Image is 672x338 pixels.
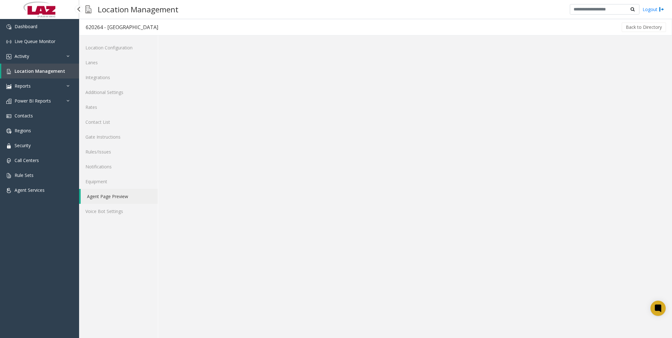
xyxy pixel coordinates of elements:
span: Call Centers [15,157,39,163]
img: 'icon' [6,39,11,44]
span: Security [15,142,31,148]
a: Agent Page Preview [81,189,158,204]
img: 'icon' [6,114,11,119]
a: Equipment [79,174,158,189]
img: 'icon' [6,188,11,193]
a: Rates [79,100,158,115]
span: Location Management [15,68,65,74]
img: 'icon' [6,173,11,178]
button: Back to Directory [622,22,666,32]
img: 'icon' [6,69,11,74]
img: 'icon' [6,158,11,163]
a: Location Management [1,64,79,78]
a: Logout [643,6,664,13]
a: Voice Bot Settings [79,204,158,219]
img: 'icon' [6,143,11,148]
span: Regions [15,128,31,134]
a: Contact List [79,115,158,129]
span: Activity [15,53,29,59]
a: Location Configuration [79,40,158,55]
a: Notifications [79,159,158,174]
a: Rules/Issues [79,144,158,159]
a: Lanes [79,55,158,70]
img: pageIcon [85,2,91,17]
a: Gate Instructions [79,129,158,144]
a: Integrations [79,70,158,85]
img: logout [659,6,664,13]
img: 'icon' [6,24,11,29]
img: 'icon' [6,84,11,89]
span: Live Queue Monitor [15,38,55,44]
span: Power BI Reports [15,98,51,104]
h3: Location Management [95,2,182,17]
span: Dashboard [15,23,37,29]
div: 620264 - [GEOGRAPHIC_DATA] [86,23,158,31]
span: Agent Services [15,187,45,193]
span: Reports [15,83,31,89]
img: 'icon' [6,128,11,134]
span: Rule Sets [15,172,34,178]
a: Additional Settings [79,85,158,100]
img: 'icon' [6,54,11,59]
img: 'icon' [6,99,11,104]
span: Contacts [15,113,33,119]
